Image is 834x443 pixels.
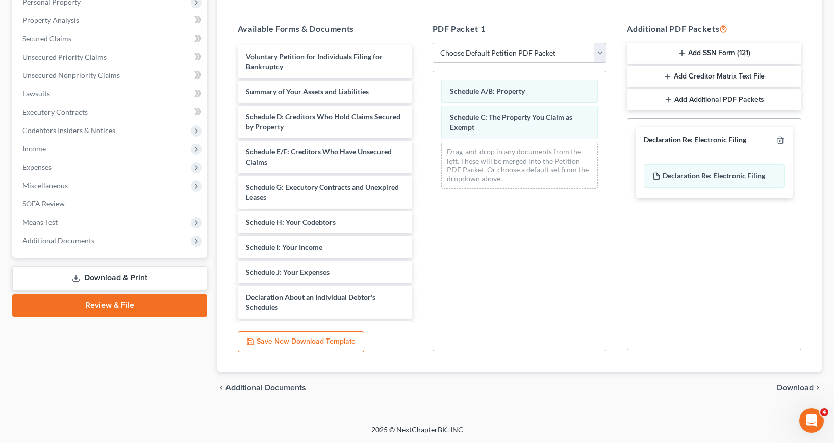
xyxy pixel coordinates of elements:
span: Schedule I: Your Income [246,243,322,251]
span: Additional Documents [22,236,94,245]
span: Voluntary Petition for Individuals Filing for Bankruptcy [246,52,383,71]
a: chevron_left Additional Documents [217,384,306,392]
iframe: Intercom live chat [799,408,824,433]
div: Drag-and-drop in any documents from the left. These will be merged into the Petition PDF Packet. ... [441,142,598,189]
div: Declaration Re: Electronic Filing [644,135,746,145]
span: Additional Documents [225,384,306,392]
span: Executory Contracts [22,108,88,116]
button: Add SSN Form (121) [627,43,801,64]
span: Unsecured Nonpriority Claims [22,71,120,80]
span: Schedule J: Your Expenses [246,268,330,276]
a: Executory Contracts [14,103,207,121]
span: Download [777,384,814,392]
a: Unsecured Priority Claims [14,48,207,66]
span: Declaration About an Individual Debtor's Schedules [246,293,375,311]
span: Miscellaneous [22,181,68,190]
span: Means Test [22,218,58,226]
span: 4 [820,408,828,416]
a: Property Analysis [14,11,207,30]
span: Unsecured Priority Claims [22,53,107,61]
span: SOFA Review [22,199,65,208]
span: Schedule D: Creditors Who Hold Claims Secured by Property [246,112,400,131]
h5: Available Forms & Documents [238,22,412,35]
a: Lawsuits [14,85,207,103]
span: Income [22,144,46,153]
span: Schedule H: Your Codebtors [246,218,336,226]
span: Lawsuits [22,89,50,98]
div: 2025 © NextChapterBK, INC [127,425,708,443]
span: Schedule E/F: Creditors Who Have Unsecured Claims [246,147,392,166]
span: Summary of Your Assets and Liabilities [246,87,369,96]
a: Download & Print [12,266,207,290]
button: Add Additional PDF Packets [627,89,801,111]
a: SOFA Review [14,195,207,213]
h5: PDF Packet 1 [433,22,607,35]
span: Codebtors Insiders & Notices [22,126,115,135]
button: Download chevron_right [777,384,822,392]
span: Schedule C: The Property You Claim as Exempt [450,113,572,132]
i: chevron_left [217,384,225,392]
button: Save New Download Template [238,331,364,353]
span: Schedule G: Executory Contracts and Unexpired Leases [246,183,399,201]
span: Schedule A/B: Property [450,87,525,95]
span: Expenses [22,163,52,171]
i: chevron_right [814,384,822,392]
span: Declaration Re: Electronic Filing [663,171,765,180]
a: Unsecured Nonpriority Claims [14,66,207,85]
span: Secured Claims [22,34,71,43]
span: Property Analysis [22,16,79,24]
a: Review & File [12,294,207,317]
button: Add Creditor Matrix Text File [627,66,801,87]
h5: Additional PDF Packets [627,22,801,35]
a: Secured Claims [14,30,207,48]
